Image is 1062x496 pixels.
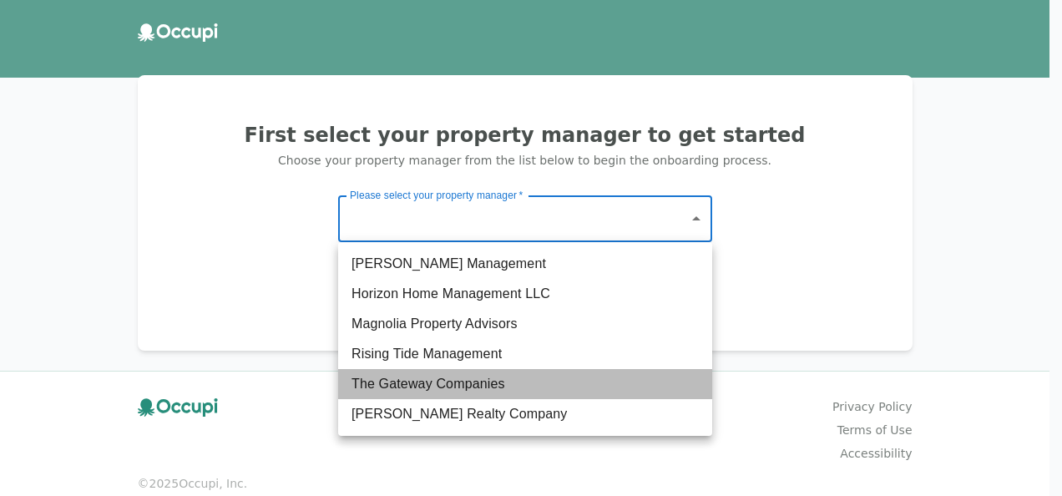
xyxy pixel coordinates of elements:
li: [PERSON_NAME] Management [338,249,712,279]
li: Magnolia Property Advisors [338,309,712,339]
li: [PERSON_NAME] Realty Company [338,399,712,429]
li: Horizon Home Management LLC [338,279,712,309]
li: Rising Tide Management [338,339,712,369]
li: The Gateway Companies [338,369,712,399]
